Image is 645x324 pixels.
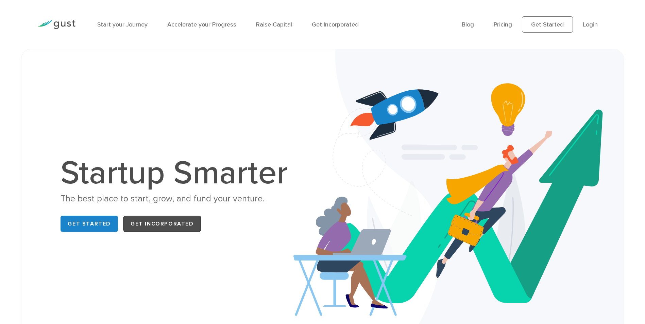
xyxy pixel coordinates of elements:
h1: Startup Smarter [61,157,295,190]
a: Login [583,21,598,28]
a: Accelerate your Progress [167,21,236,28]
a: Get Started [61,216,118,232]
a: Get Started [522,16,573,33]
a: Get Incorporated [123,216,201,232]
a: Pricing [494,21,512,28]
img: Gust Logo [37,20,75,29]
a: Raise Capital [256,21,292,28]
div: The best place to start, grow, and fund your venture. [61,193,295,205]
a: Blog [462,21,474,28]
a: Get Incorporated [312,21,359,28]
a: Start your Journey [97,21,148,28]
